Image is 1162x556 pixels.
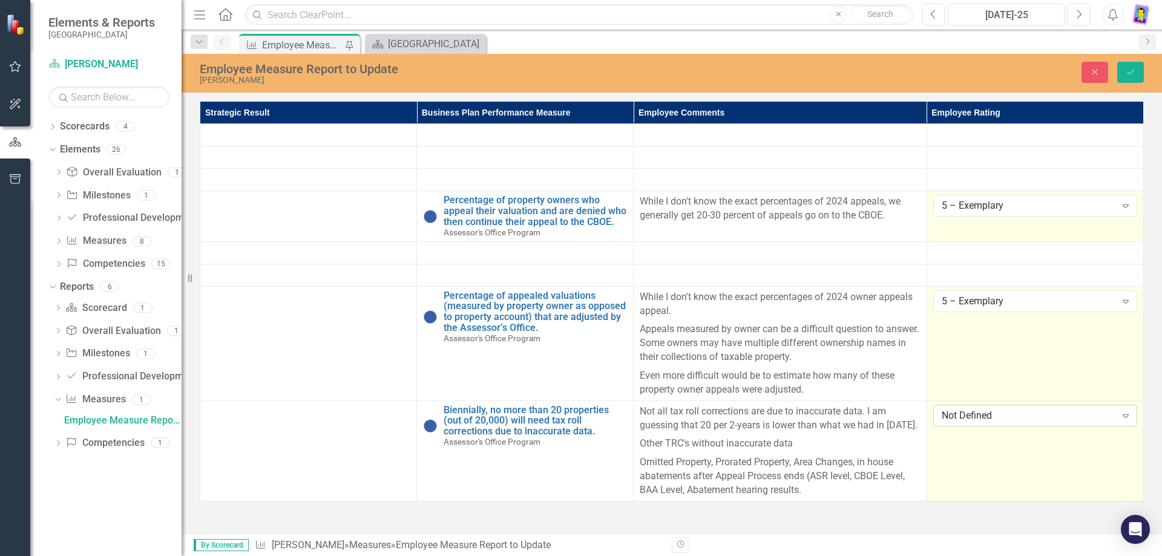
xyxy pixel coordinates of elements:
a: Professional Development [66,211,197,225]
a: Biennially, no more than 20 properties (out of 20,000) will need tax roll corrections due to inac... [444,405,627,437]
a: Milestones [66,189,130,203]
a: Measures [65,393,125,407]
p: While I don't know the exact percentages of 2024 appeals, we generally get 20-30 percent of appea... [640,195,920,223]
div: Employee Measure Report to Update [200,62,729,76]
a: Competencies [66,257,145,271]
a: [PERSON_NAME] [272,539,344,551]
div: 4 [116,122,135,132]
a: [PERSON_NAME] [48,57,169,71]
div: 26 [107,145,126,155]
button: Search [850,6,910,23]
p: Appeals measured by owner can be a difficult question to answer. Some owners may have multiple di... [640,320,920,367]
span: Assessor's Office Program [444,333,540,343]
img: Bob Blackett [1130,4,1152,25]
div: 15 [151,259,171,269]
a: Reports [60,280,94,294]
span: Assessor's Office Program [444,227,540,237]
img: ClearPoint Strategy [6,13,27,34]
div: 1 [133,303,153,313]
img: No Data [423,209,438,224]
small: [GEOGRAPHIC_DATA] [48,30,155,39]
div: 6 [100,282,119,292]
div: 1 [168,167,187,177]
p: Other TRC's without inaccurate data [640,434,920,453]
a: Overall Evaluation [65,324,160,338]
span: Elements & Reports [48,15,155,30]
div: 5 – Exemplary [942,199,1116,213]
a: Measures [66,234,126,248]
span: Assessor's Office Program [444,437,540,446]
div: [GEOGRAPHIC_DATA] [388,36,483,51]
div: 1 [151,438,170,448]
div: Open Intercom Messenger [1121,515,1150,544]
div: Not Defined [942,408,1116,422]
div: 8 [133,236,152,246]
div: Employee Measure Report to Update [262,38,342,53]
p: Even more difficult would be to estimate how many of these property owner appeals were adjusted. [640,367,920,397]
p: Omitted Property, Prorated Property, Area Changes, in house abatements after Appeal Process ends ... [640,453,920,497]
div: Employee Measure Report to Update [396,539,551,551]
a: Competencies [65,436,144,450]
input: Search ClearPoint... [245,4,913,25]
button: [DATE]-25 [948,4,1065,25]
span: By Scorecard [194,539,249,551]
a: Overall Evaluation [66,166,161,180]
div: » » [255,538,663,552]
a: Scorecard [65,301,126,315]
div: Employee Measure Report to Update [64,415,182,426]
a: Milestones [65,347,130,361]
img: No Data [423,310,438,324]
p: Not all tax roll corrections are due to inaccurate data. I am guessing that 20 per 2-years is low... [640,405,920,435]
a: Percentage of property owners who appeal their valuation and are denied who then continue their a... [444,195,627,227]
a: Employee Measure Report to Update [61,411,182,430]
a: Elements [60,143,100,157]
div: [DATE]-25 [953,8,1060,22]
a: Percentage of appealed valuations (measured by property owner as opposed to property account) tha... [444,290,627,333]
a: Scorecards [60,120,110,134]
span: Search [867,9,893,19]
div: 1 [137,190,156,200]
a: Measures [349,539,391,551]
input: Search Below... [48,87,169,108]
div: 1 [132,394,151,405]
a: [GEOGRAPHIC_DATA] [368,36,483,51]
div: 1 [167,325,186,336]
div: 5 – Exemplary [942,294,1116,308]
a: Professional Development [65,370,197,384]
div: [PERSON_NAME] [200,76,729,85]
img: No Data [423,419,438,433]
p: While I don't know the exact percentages of 2024 owner appeals appeal. [640,290,920,321]
div: 1 [136,348,156,359]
